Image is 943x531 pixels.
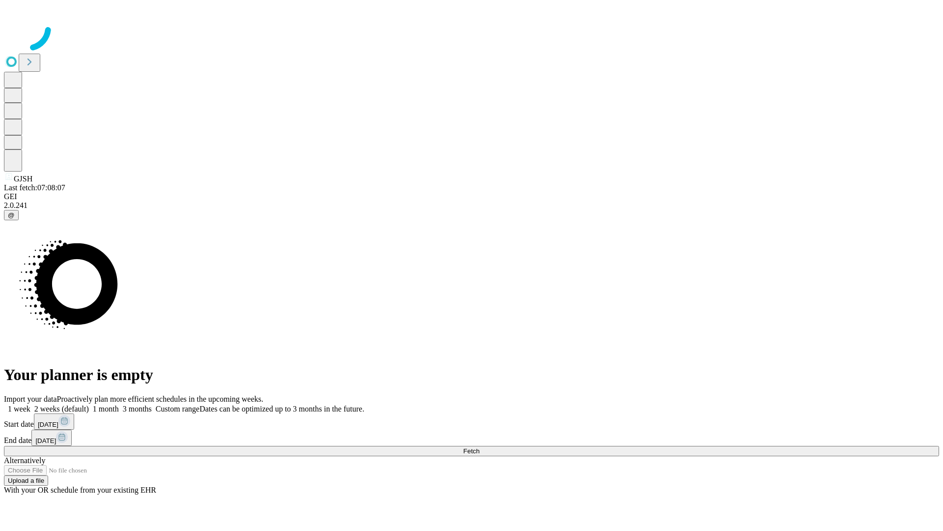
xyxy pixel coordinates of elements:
[31,430,72,446] button: [DATE]
[4,366,939,384] h1: Your planner is empty
[34,405,89,413] span: 2 weeks (default)
[156,405,199,413] span: Custom range
[4,201,939,210] div: 2.0.241
[4,210,19,220] button: @
[34,413,74,430] button: [DATE]
[8,211,15,219] span: @
[463,447,479,455] span: Fetch
[4,183,65,192] span: Last fetch: 07:08:07
[123,405,152,413] span: 3 months
[93,405,119,413] span: 1 month
[4,192,939,201] div: GEI
[4,413,939,430] div: Start date
[199,405,364,413] span: Dates can be optimized up to 3 months in the future.
[4,430,939,446] div: End date
[14,175,32,183] span: GJSH
[4,475,48,486] button: Upload a file
[4,446,939,456] button: Fetch
[8,405,30,413] span: 1 week
[4,486,156,494] span: With your OR schedule from your existing EHR
[4,395,57,403] span: Import your data
[38,421,58,428] span: [DATE]
[35,437,56,444] span: [DATE]
[57,395,263,403] span: Proactively plan more efficient schedules in the upcoming weeks.
[4,456,45,465] span: Alternatively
